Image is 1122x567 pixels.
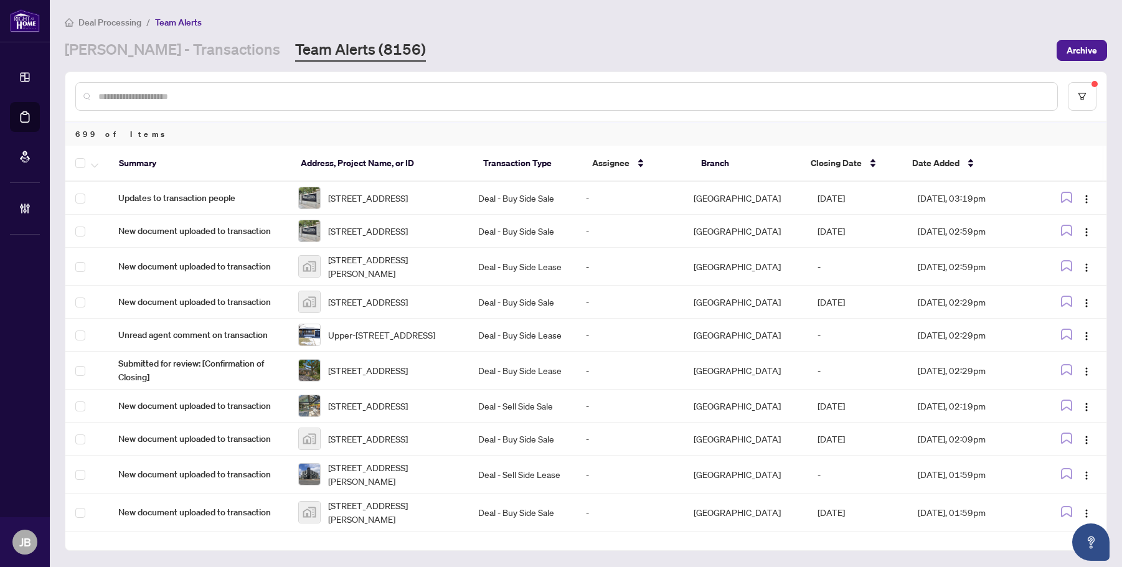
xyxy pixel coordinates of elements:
td: [GEOGRAPHIC_DATA] [684,494,808,532]
td: Deal - Buy Side Sale [468,423,576,456]
td: - [576,456,684,494]
td: [GEOGRAPHIC_DATA] [684,390,808,423]
button: Logo [1077,221,1096,241]
td: [DATE], 01:59pm [908,456,1037,494]
td: Deal - Sell Side Sale [468,390,576,423]
td: - [576,494,684,532]
img: thumbnail-img [299,291,320,312]
td: [GEOGRAPHIC_DATA] [684,182,808,215]
button: Archive [1057,40,1107,61]
th: Summary [109,146,291,182]
span: New document uploaded to transaction [118,399,278,413]
td: [DATE], 02:29pm [908,286,1037,319]
td: - [576,286,684,319]
span: filter [1078,92,1087,101]
span: JB [19,533,31,551]
td: - [808,352,908,390]
span: [STREET_ADDRESS] [328,224,408,238]
td: - [576,248,684,286]
td: - [576,390,684,423]
td: [DATE] [808,494,908,532]
td: [DATE] [808,286,908,319]
td: [DATE], 03:19pm [908,182,1037,215]
img: Logo [1082,367,1091,377]
button: Logo [1077,396,1096,416]
button: Logo [1077,502,1096,522]
span: Team Alerts [155,17,202,28]
th: Date Added [902,146,1033,182]
span: Unread agent comment on transaction [118,328,278,342]
span: Updates to transaction people [118,191,278,205]
td: Deal - Buy Side Sale [468,182,576,215]
span: New document uploaded to transaction [118,260,278,273]
span: Date Added [912,156,959,170]
span: [STREET_ADDRESS][PERSON_NAME] [328,499,458,526]
span: [STREET_ADDRESS] [328,399,408,413]
span: home [65,18,73,27]
span: [STREET_ADDRESS] [328,432,408,446]
button: Logo [1077,429,1096,449]
span: Archive [1067,40,1097,60]
img: thumbnail-img [299,502,320,523]
span: [STREET_ADDRESS][PERSON_NAME] [328,461,458,488]
td: - [808,456,908,494]
span: [STREET_ADDRESS] [328,295,408,309]
th: Assignee [582,146,691,182]
td: Deal - Sell Side Lease [468,456,576,494]
button: Logo [1077,325,1096,345]
td: - [576,423,684,456]
img: thumbnail-img [299,220,320,241]
span: Submitted for review: [Confirmation of Closing] [118,357,278,384]
a: [PERSON_NAME] - Transactions [65,39,280,62]
span: New document uploaded to transaction [118,295,278,309]
img: Logo [1082,402,1091,412]
td: Deal - Buy Side Lease [468,248,576,286]
button: Logo [1077,360,1096,380]
span: Deal Processing [78,17,141,28]
img: thumbnail-img [299,324,320,345]
td: [DATE] [808,182,908,215]
button: Logo [1077,464,1096,484]
button: Logo [1077,292,1096,312]
td: [DATE] [808,390,908,423]
td: [DATE], 02:19pm [908,390,1037,423]
td: [DATE] [808,423,908,456]
td: [DATE], 02:29pm [908,319,1037,352]
td: [GEOGRAPHIC_DATA] [684,352,808,390]
span: New document uploaded to transaction [118,467,278,481]
img: Logo [1082,508,1091,518]
img: thumbnail-img [299,256,320,277]
button: Open asap [1072,523,1110,561]
td: Deal - Buy Side Sale [468,286,576,319]
a: Team Alerts (8156) [295,39,426,62]
span: [STREET_ADDRESS] [328,363,408,377]
th: Closing Date [801,146,903,182]
button: filter [1068,82,1096,111]
img: Logo [1082,298,1091,308]
img: Logo [1082,435,1091,445]
span: Assignee [592,156,629,170]
span: New document uploaded to transaction [118,505,278,519]
img: Logo [1082,263,1091,273]
td: Deal - Buy Side Lease [468,319,576,352]
td: [GEOGRAPHIC_DATA] [684,423,808,456]
td: [GEOGRAPHIC_DATA] [684,248,808,286]
td: [DATE] [808,215,908,248]
img: thumbnail-img [299,187,320,209]
td: [GEOGRAPHIC_DATA] [684,456,808,494]
img: logo [10,9,40,32]
img: Logo [1082,227,1091,237]
td: [GEOGRAPHIC_DATA] [684,286,808,319]
td: Deal - Buy Side Sale [468,494,576,532]
td: - [808,319,908,352]
td: - [576,319,684,352]
th: Transaction Type [473,146,582,182]
td: [DATE], 02:29pm [908,352,1037,390]
td: [DATE], 02:59pm [908,248,1037,286]
img: thumbnail-img [299,360,320,381]
th: Branch [691,146,800,182]
td: [DATE], 02:09pm [908,423,1037,456]
img: Logo [1082,194,1091,204]
td: [GEOGRAPHIC_DATA] [684,215,808,248]
span: New document uploaded to transaction [118,432,278,446]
